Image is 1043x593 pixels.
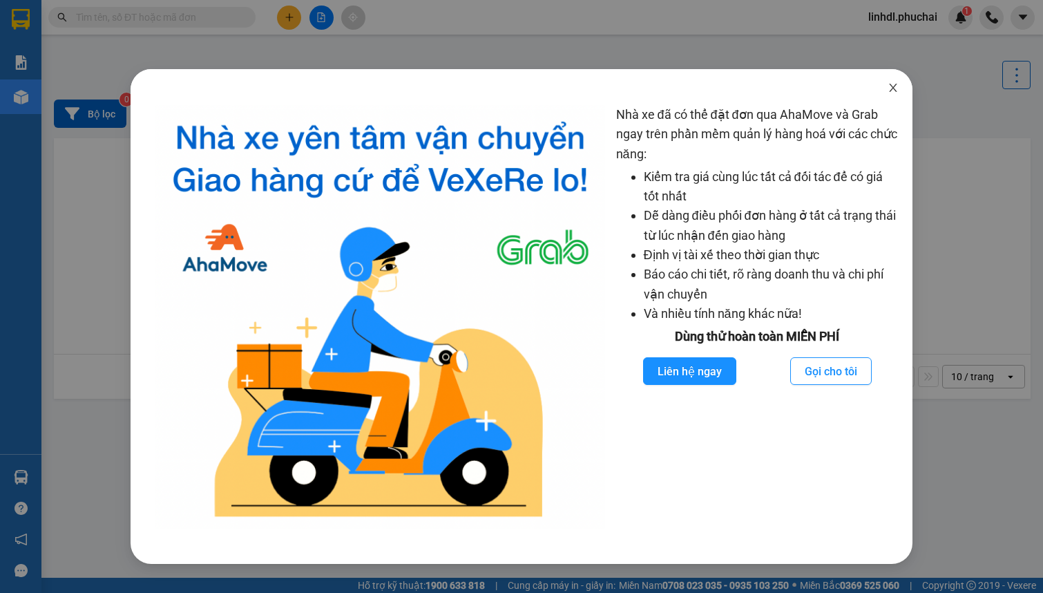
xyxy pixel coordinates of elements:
[616,327,899,346] div: Dùng thử hoàn toàn MIỄN PHÍ
[616,105,899,529] div: Nhà xe đã có thể đặt đơn qua AhaMove và Grab ngay trên phần mềm quản lý hàng hoá với các chức năng:
[644,245,899,265] li: Định vị tài xế theo thời gian thực
[644,265,899,304] li: Báo cáo chi tiết, rõ ràng doanh thu và chi phí vận chuyển
[643,357,736,385] button: Liên hệ ngay
[155,105,605,529] img: logo
[644,304,899,323] li: Và nhiều tính năng khác nữa!
[874,69,912,108] button: Close
[805,363,857,380] span: Gọi cho tôi
[888,82,899,93] span: close
[658,363,722,380] span: Liên hệ ngay
[644,167,899,207] li: Kiểm tra giá cùng lúc tất cả đối tác để có giá tốt nhất
[790,357,872,385] button: Gọi cho tôi
[644,206,899,245] li: Dễ dàng điều phối đơn hàng ở tất cả trạng thái từ lúc nhận đến giao hàng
